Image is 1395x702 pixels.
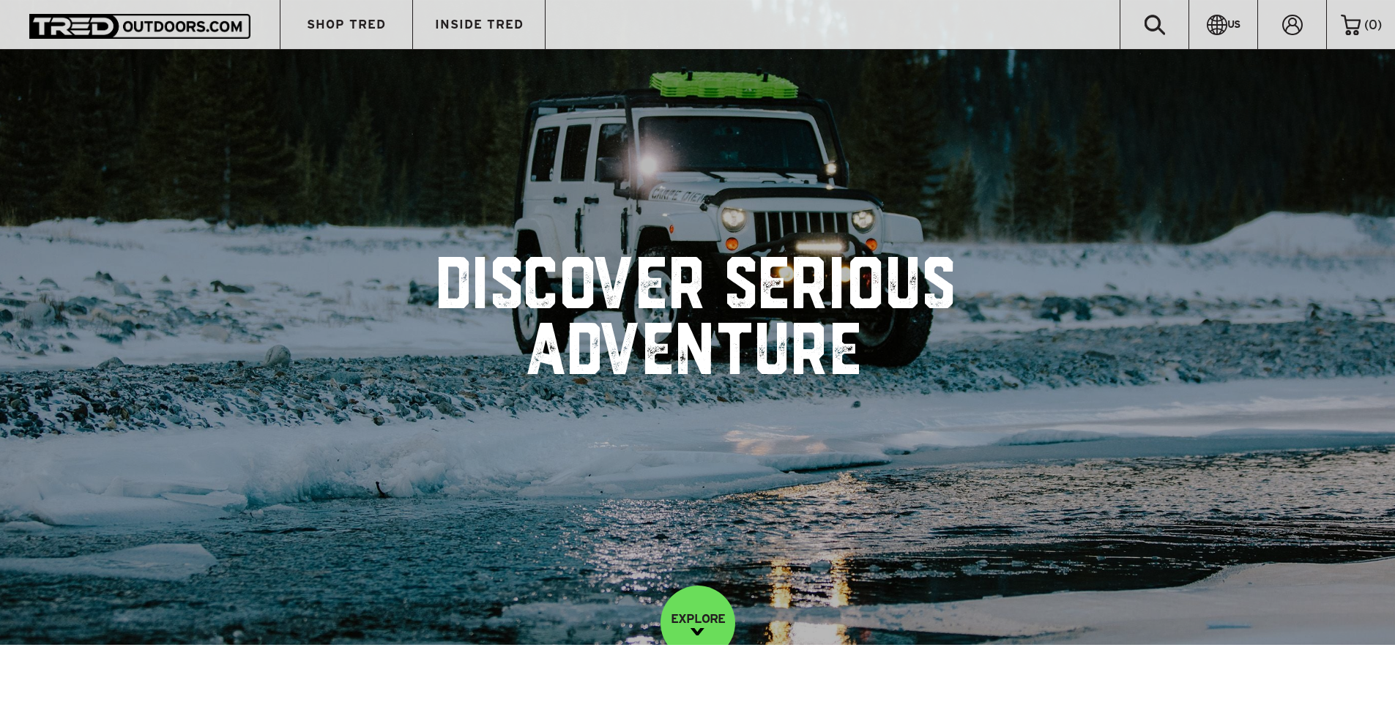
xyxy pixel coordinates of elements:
[435,18,524,31] span: INSIDE TRED
[295,257,1101,389] h1: DISCOVER SERIOUS ADVENTURE
[1369,18,1377,31] span: 0
[661,586,735,660] a: EXPLORE
[1364,18,1382,31] span: ( )
[1341,15,1361,35] img: cart-icon
[29,14,250,38] img: TRED Outdoors America
[307,18,386,31] span: SHOP TRED
[691,628,704,635] img: down-image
